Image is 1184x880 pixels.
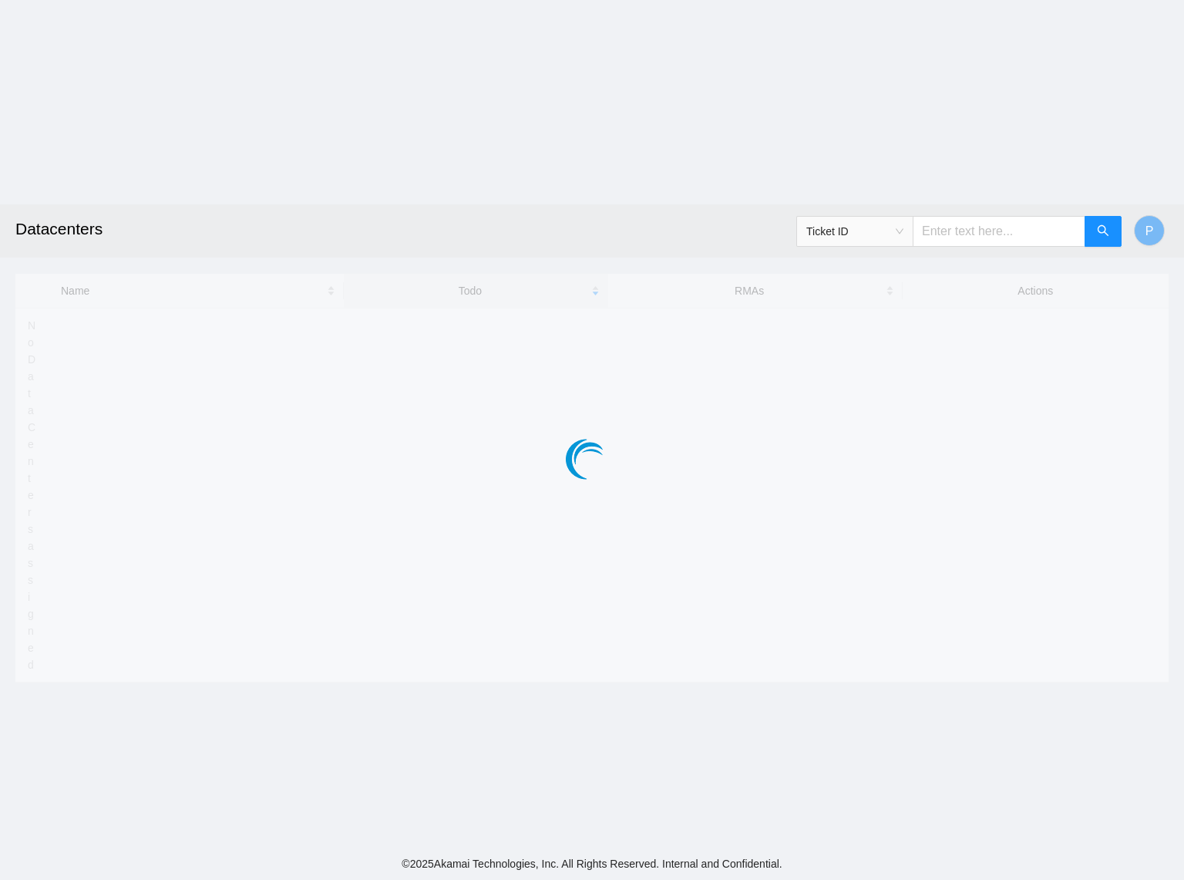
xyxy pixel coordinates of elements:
[806,220,903,243] span: Ticket ID
[1145,221,1154,241] span: P
[1085,216,1122,247] button: search
[15,204,822,254] h2: Datacenters
[1097,224,1109,239] span: search
[913,216,1085,247] input: Enter text here...
[1134,215,1165,246] button: P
